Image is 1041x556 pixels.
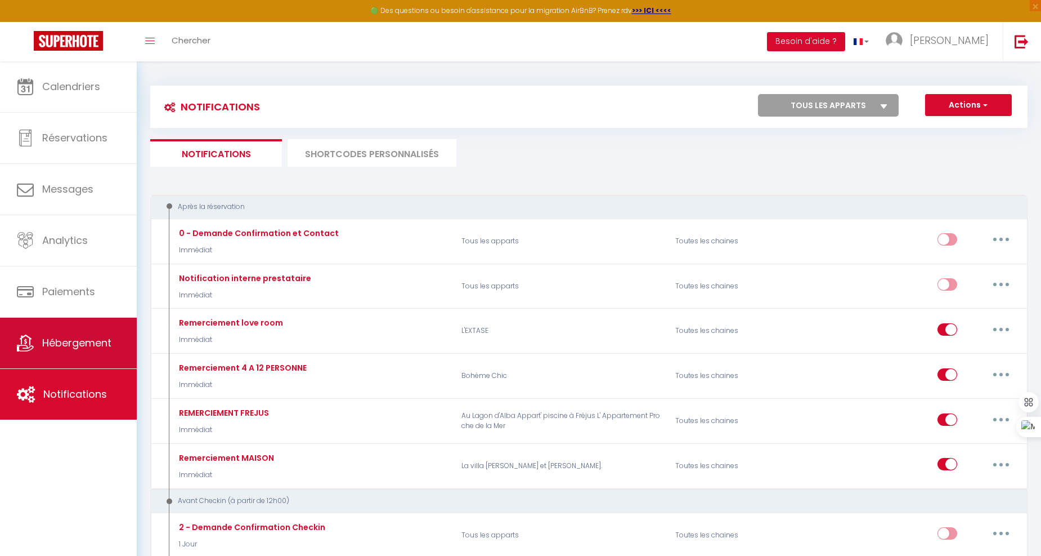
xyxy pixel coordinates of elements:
[176,362,307,374] div: Remerciement 4 A 12 PERSONNE
[176,452,274,464] div: Remerciement MAISON
[668,270,811,303] div: Toutes les chaines
[42,182,93,196] span: Messages
[159,94,260,119] h3: Notifications
[176,425,269,435] p: Immédiat
[668,450,811,482] div: Toutes les chaines
[176,227,339,239] div: 0 - Demande Confirmation et Contact
[42,79,100,94] span: Calendriers
[886,32,903,49] img: ...
[161,496,1000,506] div: Avant Checkin (à partir de 12h00)
[42,131,107,145] span: Réservations
[176,521,325,533] div: 2 - Demande Confirmation Checkin
[176,407,269,419] div: REMERCIEMENT FREJUS
[454,405,668,438] p: Au Lagon d'Alba Appart' piscine à Fréjus L' Appartement Proche de la Mer
[176,317,283,329] div: Remerciement love room
[454,360,668,393] p: Bohéme Chic
[176,539,325,550] p: 1 Jour
[163,22,219,61] a: Chercher
[910,33,989,47] span: [PERSON_NAME]
[877,22,1003,61] a: ... [PERSON_NAME]
[150,139,282,167] li: Notifications
[176,470,274,481] p: Immédiat
[42,284,95,299] span: Paiements
[454,519,668,551] p: Tous les apparts
[42,233,88,247] span: Analytics
[176,290,311,301] p: Immédiat
[172,34,210,46] span: Chercher
[42,336,111,350] span: Hébergement
[1015,34,1029,48] img: logout
[668,405,811,438] div: Toutes les chaines
[668,360,811,393] div: Toutes les chaines
[454,270,668,303] p: Tous les apparts
[176,272,311,284] div: Notification interne prestataire
[176,245,339,256] p: Immédiat
[454,225,668,257] p: Tous les apparts
[632,6,671,15] a: >>> ICI <<<<
[161,202,1000,212] div: Après la réservation
[668,315,811,348] div: Toutes les chaines
[668,225,811,257] div: Toutes les chaines
[176,380,307,390] p: Immédiat
[767,32,845,51] button: Besoin d'aide ?
[668,519,811,551] div: Toutes les chaines
[288,139,456,167] li: SHORTCODES PERSONNALISÉS
[454,315,668,348] p: L'EXTASE
[43,387,107,401] span: Notifications
[176,335,283,345] p: Immédiat
[34,31,103,51] img: Super Booking
[454,450,668,482] p: La villa [PERSON_NAME] et [PERSON_NAME].
[925,94,1012,117] button: Actions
